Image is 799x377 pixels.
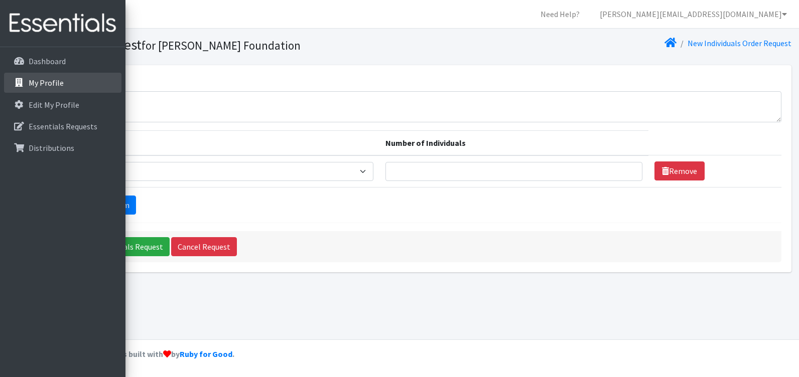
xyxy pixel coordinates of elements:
[4,73,121,93] a: My Profile
[592,4,795,24] a: [PERSON_NAME][EMAIL_ADDRESS][DOMAIN_NAME]
[4,7,121,40] img: HumanEssentials
[171,237,237,256] a: Cancel Request
[142,38,301,53] small: for [PERSON_NAME] Foundation
[654,161,705,180] a: Remove
[532,4,588,24] a: Need Help?
[180,349,232,359] a: Ruby for Good
[4,116,121,136] a: Essentials Requests
[45,36,414,54] h1: New Request
[379,130,648,155] th: Number of Individuals
[45,349,234,359] strong: Human Essentials was built with by .
[4,51,121,71] a: Dashboard
[4,138,121,158] a: Distributions
[55,130,379,155] th: Item Requested
[4,95,121,115] a: Edit My Profile
[688,38,791,48] a: New Individuals Order Request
